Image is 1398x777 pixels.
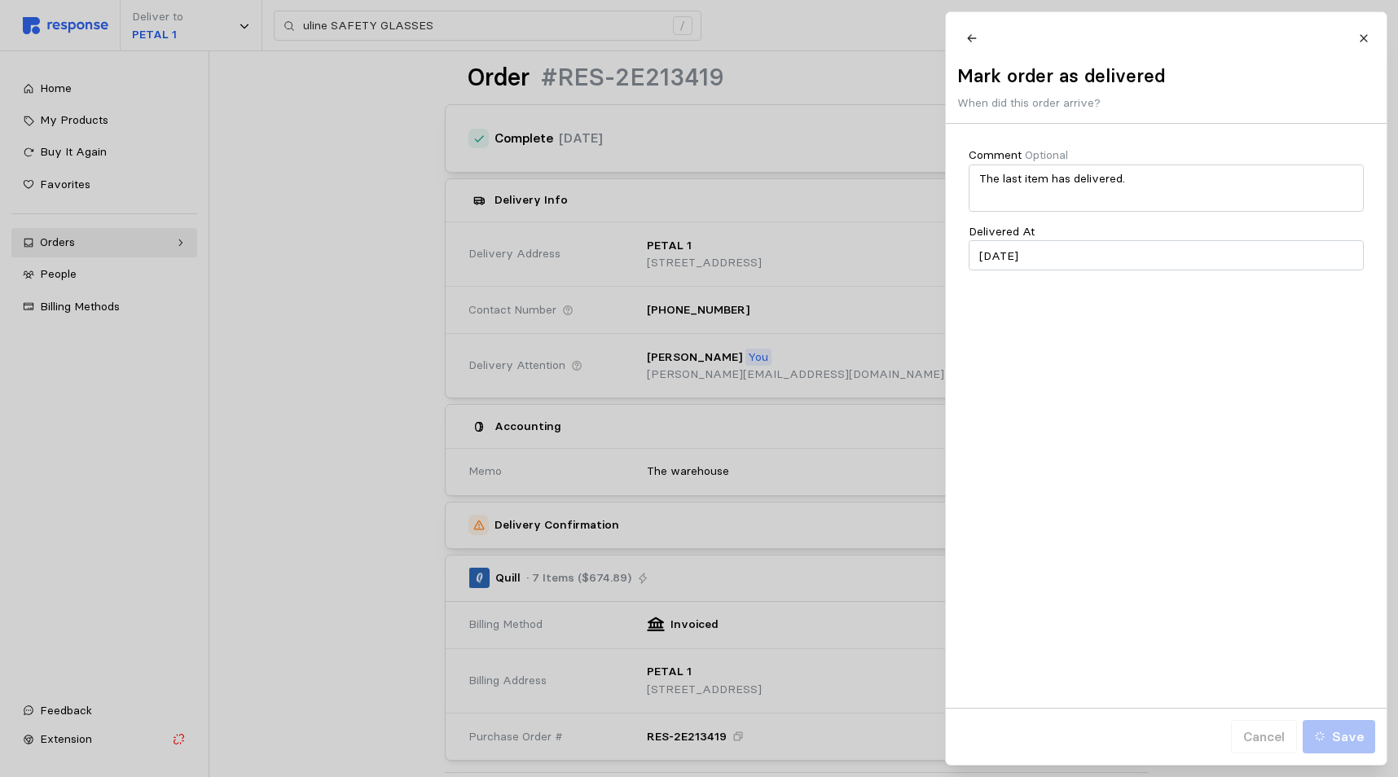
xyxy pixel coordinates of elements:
h2: Mark order as delivered [957,64,1165,89]
p: When did this order arrive? [957,94,1165,112]
p: Comment [969,147,1068,165]
textarea: The last item has delivered. [969,165,1364,212]
span: Optional [1025,147,1068,162]
p: Delivered At [969,223,1035,241]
